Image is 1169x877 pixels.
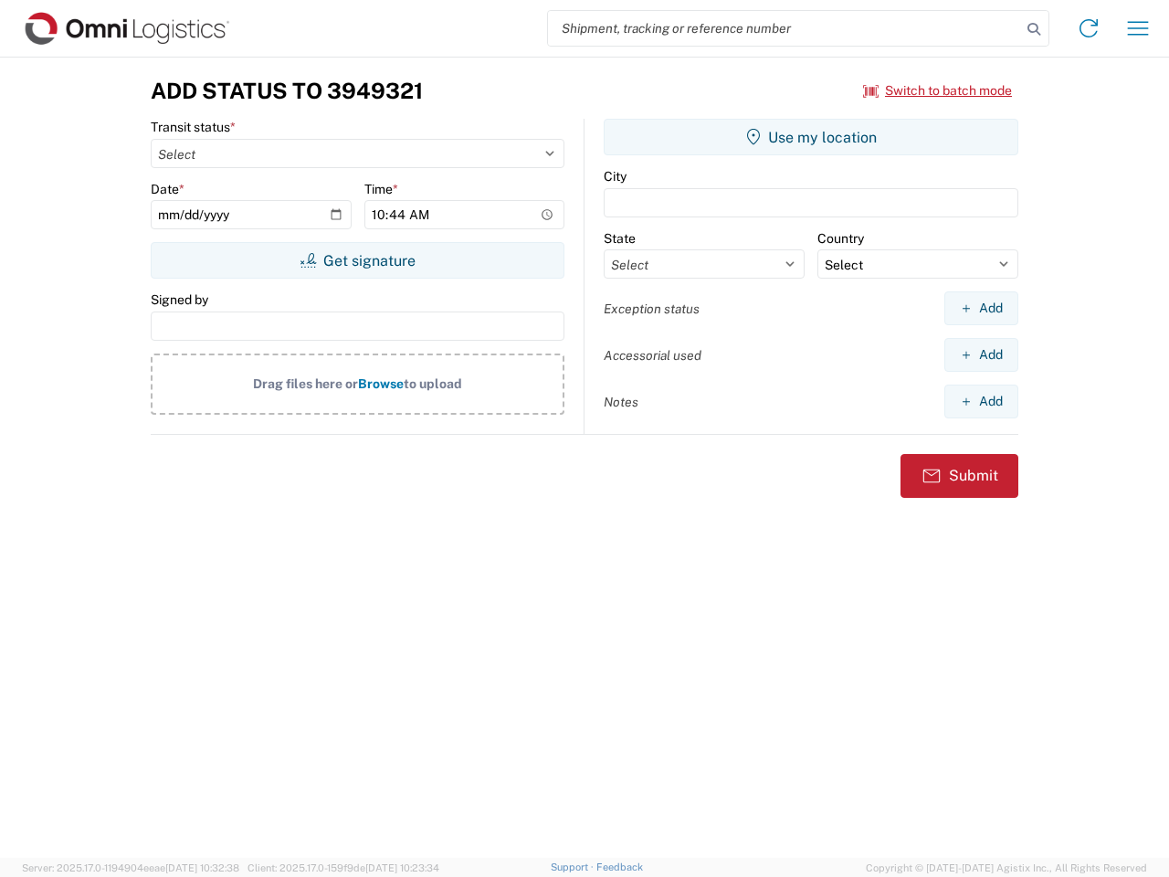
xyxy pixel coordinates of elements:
[151,242,564,279] button: Get signature
[151,181,184,197] label: Date
[604,119,1018,155] button: Use my location
[22,862,239,873] span: Server: 2025.17.0-1194904eeae
[151,78,423,104] h3: Add Status to 3949321
[358,376,404,391] span: Browse
[944,385,1018,418] button: Add
[604,347,701,364] label: Accessorial used
[944,291,1018,325] button: Add
[253,376,358,391] span: Drag files here or
[365,862,439,873] span: [DATE] 10:23:34
[151,119,236,135] label: Transit status
[817,230,864,247] label: Country
[151,291,208,308] label: Signed by
[548,11,1021,46] input: Shipment, tracking or reference number
[944,338,1018,372] button: Add
[863,76,1012,106] button: Switch to batch mode
[604,394,638,410] label: Notes
[604,230,636,247] label: State
[165,862,239,873] span: [DATE] 10:32:38
[364,181,398,197] label: Time
[604,168,627,185] label: City
[551,861,596,872] a: Support
[604,301,700,317] label: Exception status
[866,860,1147,876] span: Copyright © [DATE]-[DATE] Agistix Inc., All Rights Reserved
[404,376,462,391] span: to upload
[596,861,643,872] a: Feedback
[247,862,439,873] span: Client: 2025.17.0-159f9de
[900,454,1018,498] button: Submit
